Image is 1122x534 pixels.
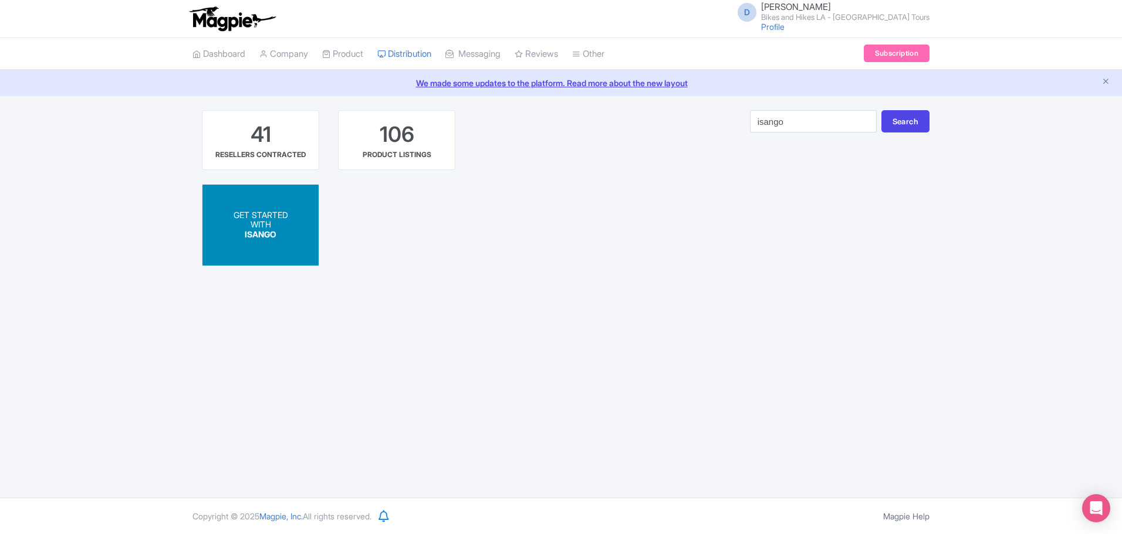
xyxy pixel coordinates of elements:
[572,38,604,70] a: Other
[515,38,558,70] a: Reviews
[761,13,930,21] small: Bikes and Hikes LA - [GEOGRAPHIC_DATA] Tours
[259,511,303,521] span: Magpie, Inc.
[234,209,288,219] span: GET STARTED
[761,22,785,32] a: Profile
[761,1,831,12] span: [PERSON_NAME]
[251,120,271,149] div: 41
[322,38,363,70] a: Product
[245,229,276,239] span: ISANGO
[363,149,431,160] div: PRODUCT LISTINGS
[234,220,288,230] p: WITH
[259,38,308,70] a: Company
[881,110,930,132] button: Search
[7,77,1115,89] a: We made some updates to the platform. Read more about the new layout
[202,184,319,266] a: GET STARTED WITH ISANGO
[338,110,455,170] a: 106 PRODUCT LISTINGS
[192,38,245,70] a: Dashboard
[1101,76,1110,89] button: Close announcement
[377,38,431,70] a: Distribution
[202,110,319,170] a: 41 RESELLERS CONTRACTED
[864,45,930,62] a: Subscription
[187,6,278,32] img: logo-ab69f6fb50320c5b225c76a69d11143b.png
[883,511,930,521] a: Magpie Help
[738,3,756,22] span: D
[380,120,414,149] div: 106
[185,510,378,522] div: Copyright © 2025 All rights reserved.
[1082,494,1110,522] div: Open Intercom Messenger
[215,149,306,160] div: RESELLERS CONTRACTED
[731,2,930,21] a: D [PERSON_NAME] Bikes and Hikes LA - [GEOGRAPHIC_DATA] Tours
[750,110,877,132] input: Search resellers...
[445,38,501,70] a: Messaging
